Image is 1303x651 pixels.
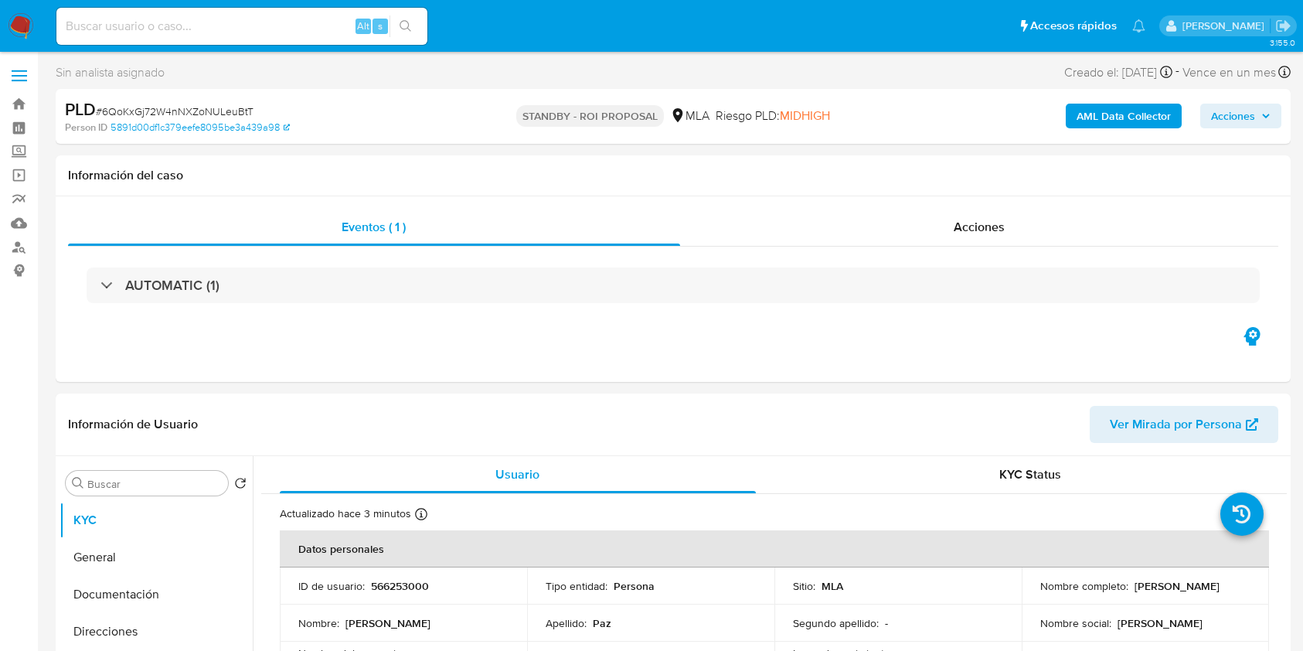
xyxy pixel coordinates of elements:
b: PLD [65,97,96,121]
h1: Información del caso [68,168,1278,183]
p: Sitio : [793,579,815,593]
span: Acciones [954,218,1005,236]
span: MIDHIGH [780,107,830,124]
span: Riesgo PLD: [716,107,830,124]
p: Nombre : [298,616,339,630]
button: search-icon [390,15,421,37]
button: Buscar [72,477,84,489]
button: Acciones [1200,104,1281,128]
p: juanbautista.fernandez@mercadolibre.com [1182,19,1270,33]
input: Buscar usuario o caso... [56,16,427,36]
button: AML Data Collector [1066,104,1182,128]
p: Tipo entidad : [546,579,607,593]
p: ID de usuario : [298,579,365,593]
a: Notificaciones [1132,19,1145,32]
p: Segundo apellido : [793,616,879,630]
p: - [885,616,888,630]
span: Alt [357,19,369,33]
p: Paz [593,616,611,630]
p: MLA [822,579,843,593]
button: Ver Mirada por Persona [1090,406,1278,443]
span: s [378,19,383,33]
p: 566253000 [371,579,429,593]
div: AUTOMATIC (1) [87,268,1260,303]
p: [PERSON_NAME] [345,616,430,630]
p: Persona [614,579,655,593]
h3: AUTOMATIC (1) [125,277,219,294]
p: Nombre completo : [1040,579,1128,593]
button: KYC [60,502,253,539]
p: [PERSON_NAME] [1118,616,1203,630]
span: - [1175,62,1179,83]
span: Ver Mirada por Persona [1110,406,1242,443]
span: Accesos rápidos [1030,18,1117,34]
span: Vence en un mes [1182,64,1276,81]
button: Volver al orden por defecto [234,477,247,494]
button: General [60,539,253,576]
p: STANDBY - ROI PROPOSAL [516,105,664,127]
b: AML Data Collector [1077,104,1171,128]
div: MLA [670,107,709,124]
span: KYC Status [999,465,1061,483]
p: [PERSON_NAME] [1135,579,1220,593]
a: Salir [1275,18,1291,34]
span: Usuario [495,465,539,483]
p: Apellido : [546,616,587,630]
th: Datos personales [280,530,1269,567]
p: Actualizado hace 3 minutos [280,506,411,521]
span: Sin analista asignado [56,64,165,81]
input: Buscar [87,477,222,491]
div: Creado el: [DATE] [1064,62,1172,83]
h1: Información de Usuario [68,417,198,432]
span: Acciones [1211,104,1255,128]
span: Eventos ( 1 ) [342,218,406,236]
b: Person ID [65,121,107,135]
button: Direcciones [60,613,253,650]
a: 5891d00df1c379eefe8095be3a439a98 [111,121,290,135]
button: Documentación [60,576,253,613]
p: Nombre social : [1040,616,1111,630]
span: # 6QoKxGj72W4nNXZoNULeuBtT [96,104,253,119]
